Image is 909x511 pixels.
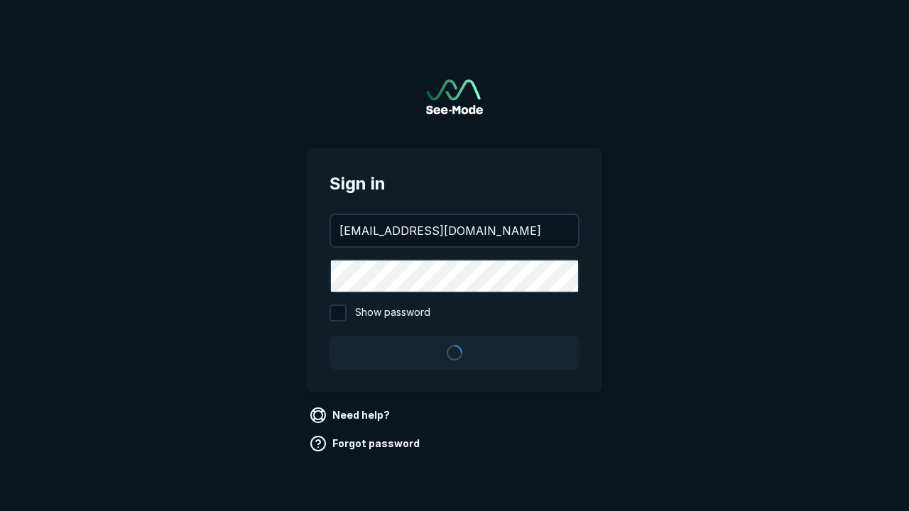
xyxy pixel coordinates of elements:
span: Show password [355,304,430,322]
a: Go to sign in [426,79,483,114]
a: Forgot password [307,432,425,455]
input: your@email.com [331,215,578,246]
img: See-Mode Logo [426,79,483,114]
a: Need help? [307,404,396,427]
span: Sign in [330,171,579,197]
